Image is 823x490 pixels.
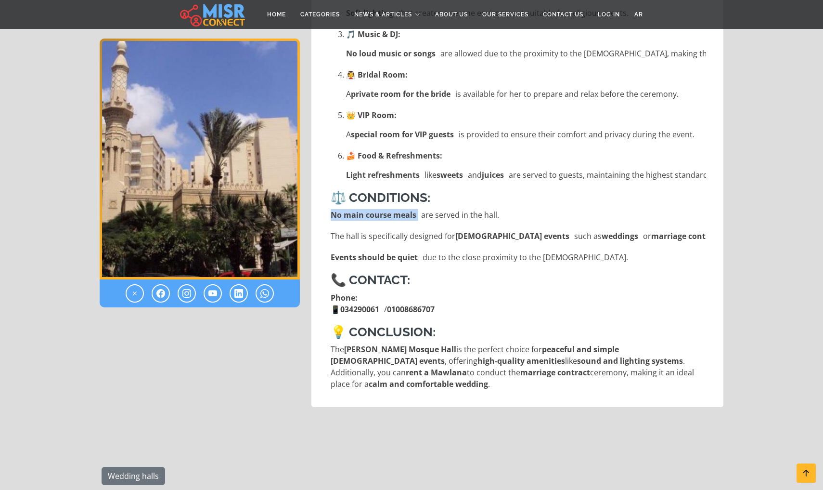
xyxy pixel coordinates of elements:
[331,292,439,315] p: 📱 /
[100,39,300,279] img: Ali Ibn Abi Talib Mosque Hall
[331,344,706,390] p: The is the perfect choice for , offering like . Additionally, you can to conduct the ceremony, ma...
[331,209,416,221] strong: No main course meals
[477,356,565,366] strong: high-quality amenities
[387,304,435,315] strong: 01008686707
[347,5,428,24] a: News & Articles
[346,69,408,80] strong: 👰 Bridal Room:
[351,88,450,100] strong: private room for the bride
[260,5,293,24] a: Home
[100,39,300,279] div: 1 / 1
[577,356,683,366] strong: sound and lighting systems
[591,5,627,24] a: Log in
[331,273,410,287] strong: 📞 Contact:
[331,325,436,339] strong: 💡 Conclusion:
[602,230,638,242] strong: weddings
[346,169,420,181] strong: Light refreshments
[369,379,488,389] strong: calm and comfortable wedding
[651,230,725,242] strong: marriage contracts
[346,48,436,59] strong: No loud music or songs
[340,304,379,315] strong: 034290061
[346,129,706,140] li: A is provided to ensure their comfort and privacy during the event.
[331,209,706,221] li: are served in the hall.
[331,230,706,242] li: The hall is specifically designed for such as or .
[331,252,418,263] strong: Events should be quiet
[344,344,456,355] strong: [PERSON_NAME] Mosque Hall
[520,367,590,378] strong: marriage contract
[331,292,358,303] strong: Phone:
[331,252,706,263] li: due to the close proximity to the [DEMOGRAPHIC_DATA].
[455,230,569,242] strong: [DEMOGRAPHIC_DATA] events
[475,5,536,24] a: Our Services
[406,367,467,378] strong: rent a Mawlana
[331,190,430,205] strong: ⚖️ Conditions:
[293,5,347,24] a: Categories
[180,2,244,26] img: main.misr_connect
[346,169,706,181] li: like and are served to guests, maintaining the highest standards of hospitality.
[346,88,706,100] li: A is available for her to prepare and relax before the ceremony.
[346,48,706,59] li: are allowed due to the proximity to the [DEMOGRAPHIC_DATA], making the hall ideal for like .
[428,5,475,24] a: About Us
[627,5,650,24] a: AR
[331,344,619,366] strong: peaceful and simple [DEMOGRAPHIC_DATA] events
[354,10,412,19] span: News & Articles
[482,169,504,181] strong: juices
[346,150,442,161] strong: 🍰 Food & Refreshments:
[346,29,400,40] strong: 🎵 Music & DJ:
[536,5,591,24] a: Contact Us
[102,467,165,485] a: Wedding halls
[351,129,454,140] strong: special room for VIP guests
[437,169,463,181] strong: sweets
[346,110,397,120] strong: 👑 VIP Room:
